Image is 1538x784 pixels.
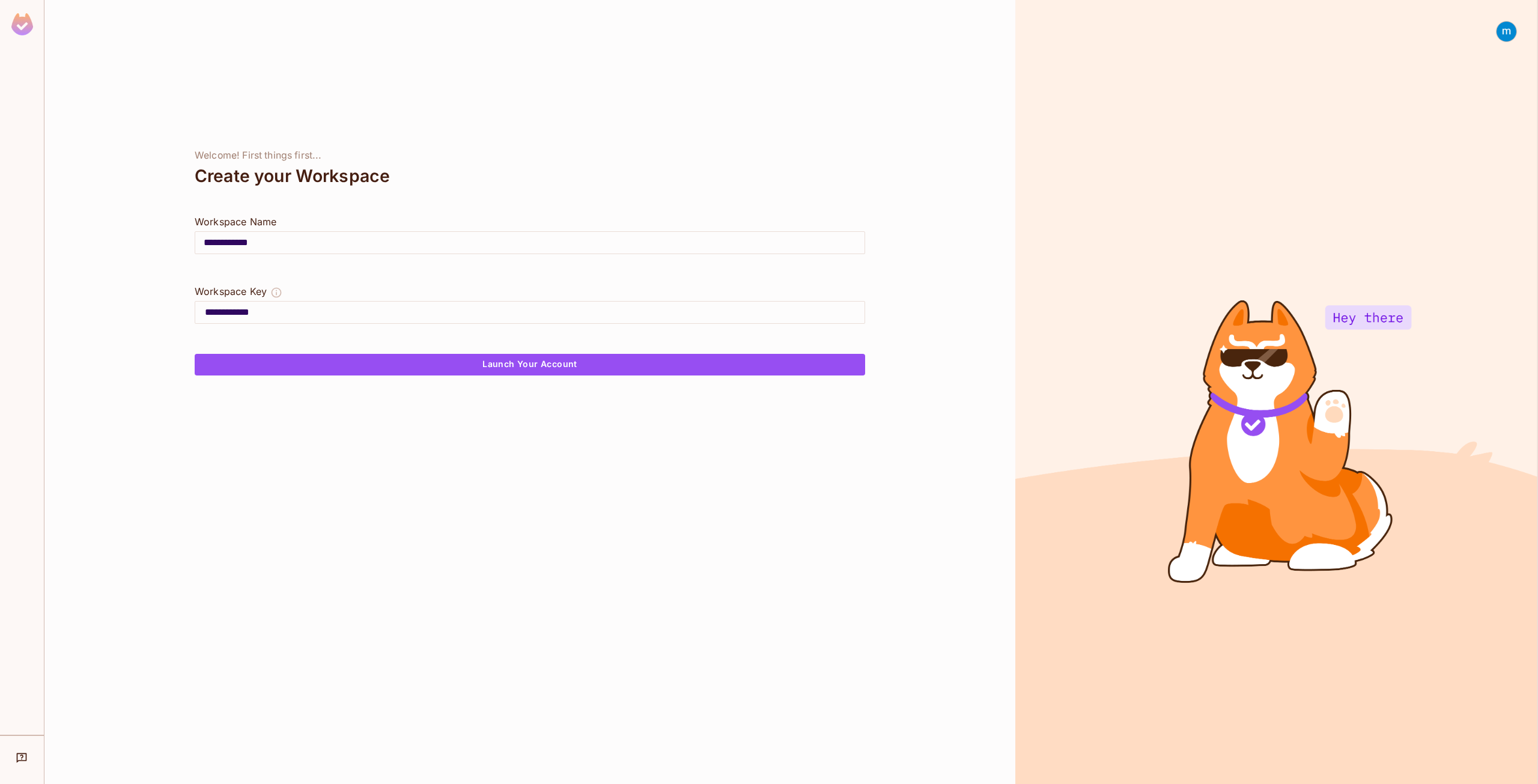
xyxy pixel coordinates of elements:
div: Create your Workspace [195,162,865,190]
button: The Workspace Key is unique, and serves as the identifier of your workspace. [270,284,282,301]
img: muhammad saeed [1497,22,1516,41]
div: Welcome! First things first... [195,150,865,162]
div: Workspace Name [195,214,865,229]
div: Workspace Key [195,284,267,299]
img: SReyMgAAAABJRU5ErkJggg== [11,13,33,35]
div: Help & Updates [8,746,35,770]
button: Launch Your Account [195,354,865,375]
